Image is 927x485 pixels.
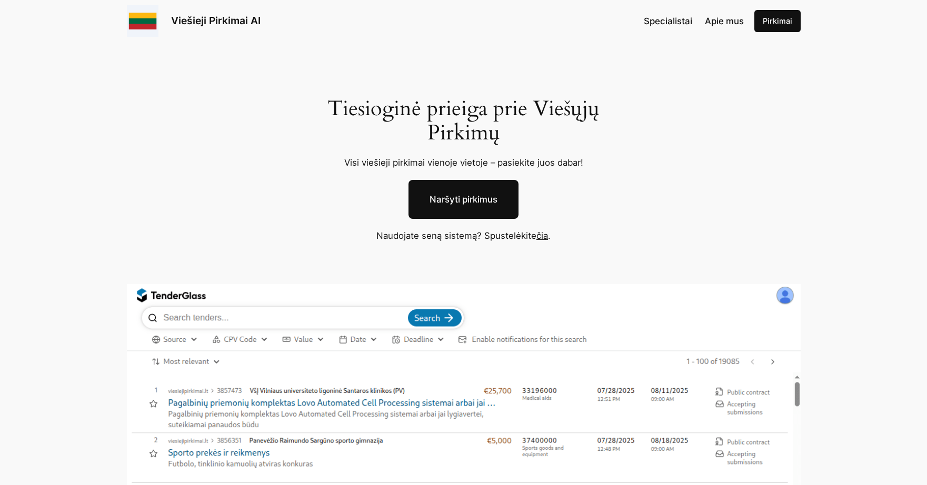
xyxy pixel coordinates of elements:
[644,14,692,28] a: Specialistai
[705,14,744,28] a: Apie mus
[301,229,627,242] p: Naudojate seną sistemą? Spustelėkite .
[315,97,612,145] h1: Tiesioginė prieiga prie Viešųjų Pirkimų
[705,16,744,26] span: Apie mus
[644,14,744,28] nav: Navigation
[127,5,158,37] img: Viešieji pirkimai logo
[408,180,519,219] a: Naršyti pirkimus
[644,16,692,26] span: Specialistai
[315,156,612,169] p: Visi viešieji pirkimai vienoje vietoje – pasiekite juos dabar!
[536,230,548,241] a: čia
[171,14,261,27] a: Viešieji Pirkimai AI
[754,10,801,32] a: Pirkimai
